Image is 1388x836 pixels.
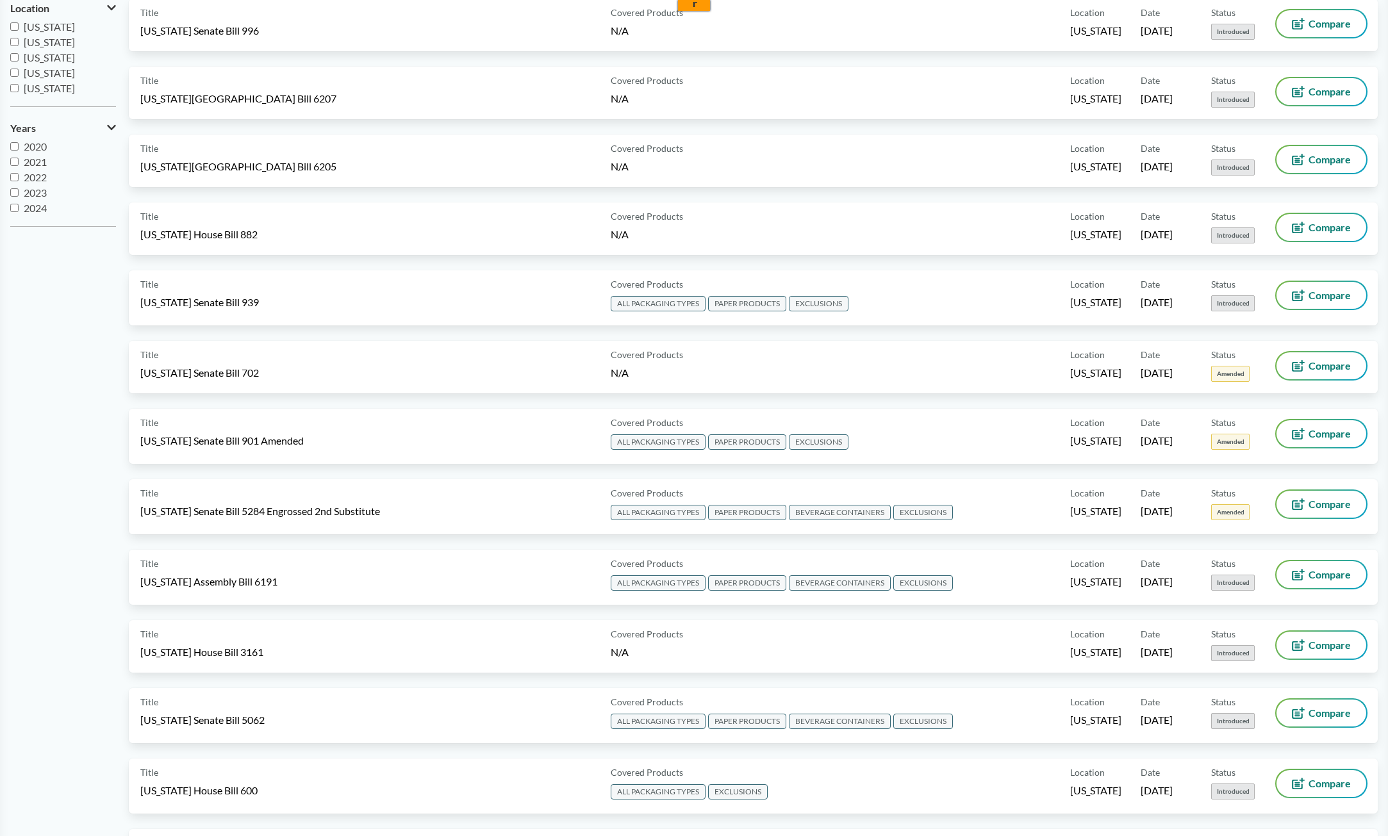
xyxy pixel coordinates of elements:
span: EXCLUSIONS [708,784,768,799]
span: Location [1070,74,1105,87]
span: [US_STATE] House Bill 882 [140,227,258,242]
span: Amended [1211,434,1250,450]
span: [DATE] [1141,575,1173,589]
span: Introduced [1211,645,1255,661]
span: Amended [1211,366,1250,382]
span: 2022 [24,171,47,183]
span: Date [1141,766,1160,779]
span: [US_STATE] [1070,295,1121,309]
span: Date [1141,142,1160,155]
span: Status [1211,277,1235,291]
span: Location [1070,277,1105,291]
span: Title [140,277,158,291]
span: Title [140,348,158,361]
span: Covered Products [611,74,683,87]
span: 2023 [24,186,47,199]
span: ALL PACKAGING TYPES [611,505,706,520]
span: Location [1070,348,1105,361]
button: Compare [1276,10,1366,37]
span: Location [1070,557,1105,570]
span: Compare [1309,19,1351,29]
span: PAPER PRODUCTS [708,714,786,729]
span: [US_STATE] House Bill 3161 [140,645,263,659]
input: ASIN [197,3,258,13]
span: EXCLUSIONS [789,296,848,311]
input: [US_STATE] [10,38,19,46]
span: Title [140,627,158,641]
a: Clear [240,13,261,22]
span: Covered Products [611,557,683,570]
span: Title [140,209,158,223]
span: [US_STATE] [1070,645,1121,659]
span: ALL PACKAGING TYPES [611,575,706,591]
span: Compare [1309,86,1351,97]
span: Location [1070,766,1105,779]
span: Covered Products [611,6,683,19]
span: Introduced [1211,92,1255,108]
span: Date [1141,557,1160,570]
span: Date [1141,74,1160,87]
span: Status [1211,695,1235,709]
span: [US_STATE] [1070,24,1121,38]
button: Compare [1276,214,1366,241]
span: [DATE] [1141,645,1173,659]
span: N/A [611,646,629,658]
span: EXCLUSIONS [893,714,953,729]
span: Introduced [1211,227,1255,243]
span: Date [1141,6,1160,19]
span: Introduced [1211,160,1255,176]
span: Location [1070,6,1105,19]
span: PAPER PRODUCTS [708,575,786,591]
span: [DATE] [1141,434,1173,448]
span: Covered Products [611,209,683,223]
span: [US_STATE] Senate Bill 996 [140,24,259,38]
span: Status [1211,142,1235,155]
span: ALL PACKAGING TYPES [611,784,706,799]
span: Status [1211,74,1235,87]
input: 2023 [10,188,19,197]
span: [US_STATE] Senate Bill 901 Amended [140,434,304,448]
span: Date [1141,277,1160,291]
span: Title [140,416,158,429]
input: [US_STATE] [10,69,19,77]
input: 2021 [10,158,19,166]
span: [US_STATE] Senate Bill 939 [140,295,259,309]
input: 2020 [10,142,19,151]
span: EXCLUSIONS [893,575,953,591]
span: ALL PACKAGING TYPES [611,714,706,729]
input: [US_STATE] [10,22,19,31]
span: Status [1211,766,1235,779]
span: [US_STATE] House Bill 600 [140,783,258,798]
span: Compare [1309,290,1351,300]
span: [US_STATE] [24,36,75,48]
span: Covered Products [611,695,683,709]
span: Location [1070,142,1105,155]
span: Location [1070,209,1105,223]
span: [US_STATE] Assembly Bill 6191 [140,575,277,589]
span: 2021 [24,156,47,168]
span: Title [140,6,158,19]
span: Status [1211,416,1235,429]
span: [US_STATE] [1070,575,1121,589]
span: Compare [1309,570,1351,580]
span: Years [10,122,36,134]
span: [US_STATE] [1070,366,1121,380]
span: Covered Products [611,486,683,500]
span: Compare [1309,778,1351,789]
span: [US_STATE] Senate Bill 5284 Engrossed 2nd Substitute [140,504,380,518]
button: Compare [1276,78,1366,105]
span: Compare [1309,222,1351,233]
span: [US_STATE] [24,67,75,79]
span: Amended [1211,504,1250,520]
span: [US_STATE] [1070,783,1121,798]
span: Introduced [1211,713,1255,729]
span: Status [1211,348,1235,361]
span: N/A [611,160,629,172]
span: Status [1211,557,1235,570]
span: Location [1070,627,1105,641]
span: Title [140,74,158,87]
span: [US_STATE][GEOGRAPHIC_DATA] Bill 6207 [140,92,336,106]
button: Compare [1276,282,1366,309]
span: Date [1141,695,1160,709]
span: 2020 [24,140,47,152]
